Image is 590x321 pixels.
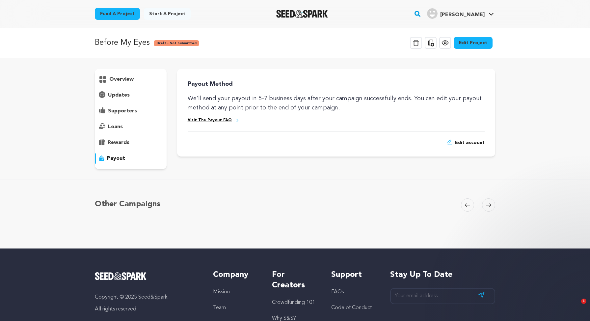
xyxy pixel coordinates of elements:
[426,7,495,21] span: Alongi M.'s Profile
[440,12,485,17] span: [PERSON_NAME]
[568,299,583,314] iframe: Intercom live chat
[276,10,328,18] a: Seed&Spark Homepage
[213,270,259,280] h5: Company
[108,91,130,99] p: updates
[331,270,377,280] h5: Support
[188,79,485,89] h4: Payout Method
[272,300,315,305] a: Crowdfunding 101
[213,305,226,310] a: Team
[272,316,296,321] a: Why S&S?
[95,305,200,313] p: All rights reserved
[95,106,167,116] button: supporters
[95,122,167,132] button: loans
[581,299,586,304] span: 1
[188,94,485,112] p: We’ll send your payout in 5-7 business days after your campaign successfully ends. You can edit y...
[95,153,167,164] button: payout
[272,270,318,291] h5: For Creators
[95,37,150,49] p: Before My Eyes
[447,139,485,146] a: Edit account
[95,198,160,210] h5: Other Campaigns
[109,75,134,83] p: overview
[154,40,199,46] span: Draft - Not Submitted
[427,8,438,19] img: user.png
[107,155,125,162] p: payout
[95,272,200,280] a: Seed&Spark Homepage
[390,270,495,280] h5: Stay up to date
[95,74,167,85] button: overview
[95,293,200,301] p: Copyright © 2025 Seed&Spark
[95,272,147,280] img: Seed&Spark Logo
[188,118,232,123] a: Visit The Payout FAQ
[213,289,230,295] a: Mission
[390,288,495,304] input: Your email address
[331,305,372,310] a: Code of Conduct
[108,123,123,131] p: loans
[108,107,137,115] p: supporters
[455,139,485,146] span: Edit account
[95,90,167,101] button: updates
[427,8,485,19] div: Alongi M.'s Profile
[95,137,167,148] button: rewards
[331,289,344,295] a: FAQs
[454,37,493,49] a: Edit Project
[426,7,495,19] a: Alongi M.'s Profile
[276,10,328,18] img: Seed&Spark Logo Dark Mode
[144,8,191,20] a: Start a project
[108,139,129,147] p: rewards
[95,8,140,20] a: Fund a project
